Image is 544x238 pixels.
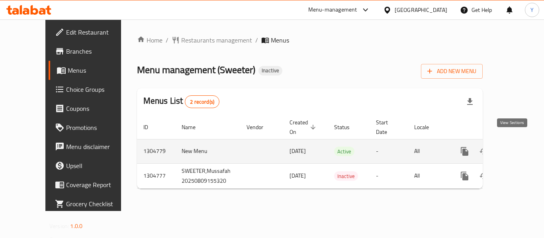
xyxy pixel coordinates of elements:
[334,147,354,156] span: Active
[137,139,175,163] td: 1304779
[66,27,130,37] span: Edit Restaurant
[66,142,130,151] span: Menu disclaimer
[137,35,483,45] nav: breadcrumb
[66,199,130,209] span: Grocery Checklist
[308,5,357,15] div: Menu-management
[49,118,136,137] a: Promotions
[449,115,538,139] th: Actions
[49,42,136,61] a: Branches
[334,172,358,181] span: Inactive
[137,115,538,189] table: enhanced table
[143,95,219,108] h2: Menus List
[172,35,252,45] a: Restaurants management
[474,166,493,186] button: Change Status
[66,46,130,56] span: Branches
[181,35,252,45] span: Restaurants management
[271,35,289,45] span: Menus
[175,139,240,163] td: New Menu
[175,163,240,188] td: SWEETER,Mussafah 20250809155320
[68,66,130,75] span: Menus
[255,35,258,45] li: /
[49,23,136,42] a: Edit Restaurant
[49,80,136,99] a: Choice Groups
[49,61,136,80] a: Menus
[143,122,159,132] span: ID
[290,170,306,181] span: [DATE]
[185,95,219,108] div: Total records count
[49,221,69,231] span: Version:
[137,35,162,45] a: Home
[182,122,206,132] span: Name
[370,163,408,188] td: -
[70,221,82,231] span: 1.0.0
[460,92,479,111] div: Export file
[530,6,534,14] span: Y
[408,163,449,188] td: All
[290,146,306,156] span: [DATE]
[395,6,447,14] div: [GEOGRAPHIC_DATA]
[137,163,175,188] td: 1304777
[49,156,136,175] a: Upsell
[474,142,493,161] button: Change Status
[258,67,282,74] span: Inactive
[258,66,282,75] div: Inactive
[49,99,136,118] a: Coupons
[408,139,449,163] td: All
[334,122,360,132] span: Status
[414,122,439,132] span: Locale
[455,166,474,186] button: more
[185,98,219,106] span: 2 record(s)
[66,85,130,94] span: Choice Groups
[49,194,136,213] a: Grocery Checklist
[166,35,168,45] li: /
[290,118,318,137] span: Created On
[66,161,130,170] span: Upsell
[66,104,130,113] span: Coupons
[137,61,255,79] span: Menu management ( Sweeter )
[427,66,476,76] span: Add New Menu
[421,64,483,79] button: Add New Menu
[66,180,130,190] span: Coverage Report
[66,123,130,132] span: Promotions
[49,175,136,194] a: Coverage Report
[455,142,474,161] button: more
[370,139,408,163] td: -
[247,122,274,132] span: Vendor
[376,118,398,137] span: Start Date
[49,137,136,156] a: Menu disclaimer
